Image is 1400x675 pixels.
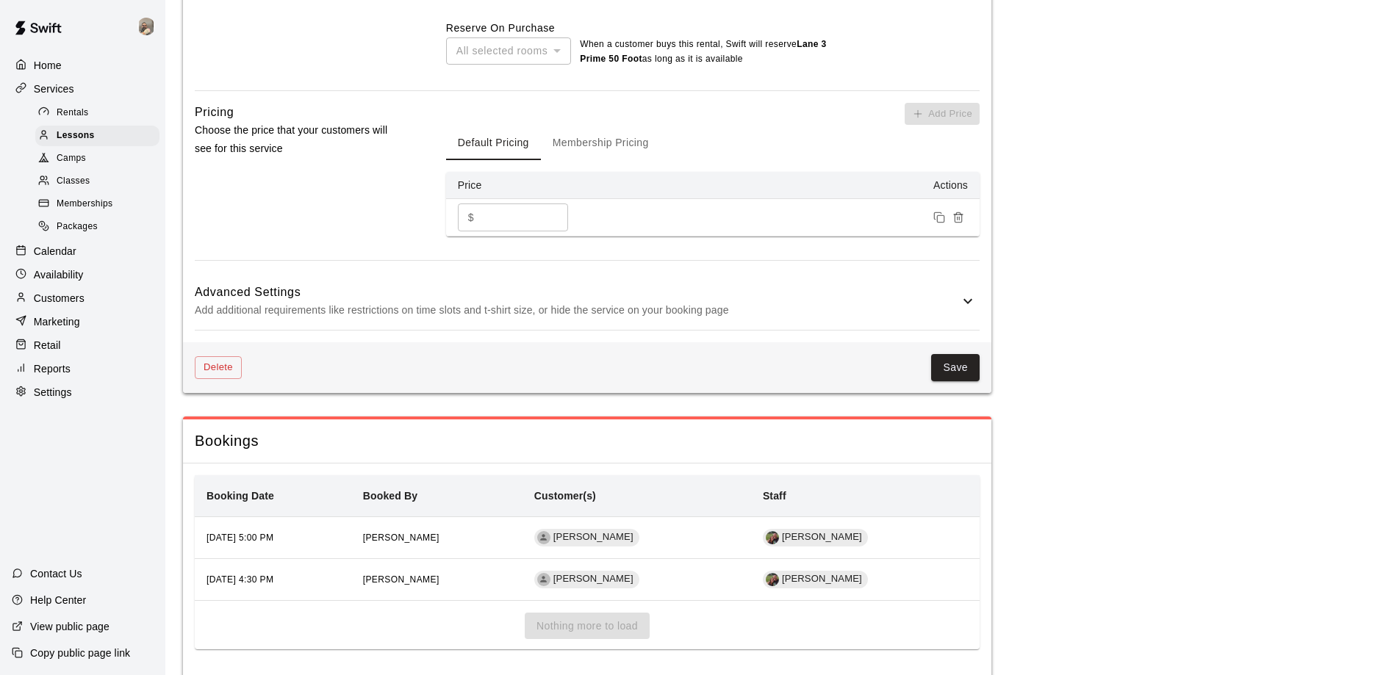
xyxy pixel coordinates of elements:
[35,170,165,193] a: Classes
[57,174,90,189] span: Classes
[541,125,661,160] button: Membership Pricing
[34,267,84,282] p: Availability
[12,240,154,262] a: Calendar
[763,529,868,546] div: Walt Holley[PERSON_NAME]
[34,82,74,96] p: Services
[12,78,154,100] a: Services
[195,272,980,331] div: Advanced SettingsAdd additional requirements like restrictions on time slots and t-shirt size, or...
[534,490,596,502] b: Customer(s)
[537,531,550,544] div: Emerson Henry
[57,197,112,212] span: Memberships
[446,172,593,199] th: Price
[34,361,71,376] p: Reports
[195,283,959,302] h6: Advanced Settings
[35,148,165,170] a: Camps
[30,566,82,581] p: Contact Us
[57,106,89,120] span: Rentals
[134,12,165,41] div: Jeramy Donelson
[35,217,159,237] div: Packages
[35,171,159,192] div: Classes
[766,531,779,544] img: Walt Holley
[137,18,155,35] img: Jeramy Donelson
[57,220,98,234] span: Packages
[12,287,154,309] a: Customers
[548,572,639,586] span: [PERSON_NAME]
[34,338,61,353] p: Retail
[207,533,273,543] span: [DATE] 5:00 PM
[776,572,868,586] span: [PERSON_NAME]
[30,646,130,660] p: Copy public page link
[468,210,474,225] p: $
[35,193,165,216] a: Memberships
[12,334,154,356] a: Retail
[363,533,439,543] span: [PERSON_NAME]
[195,103,234,122] h6: Pricing
[12,264,154,286] a: Availability
[57,129,95,143] span: Lessons
[195,301,959,320] p: Add additional requirements like restrictions on time slots and t-shirt size, or hide the service...
[34,244,76,259] p: Calendar
[12,311,154,333] a: Marketing
[593,172,980,199] th: Actions
[446,37,571,65] div: All selected rooms
[57,151,86,166] span: Camps
[35,194,159,214] div: Memberships
[446,22,555,34] label: Reserve On Purchase
[763,571,868,588] div: Walt Holley[PERSON_NAME]
[35,124,165,147] a: Lessons
[34,291,85,306] p: Customers
[949,208,968,227] button: Remove price
[580,37,837,67] p: When a customer buys this rental , Swift will reserve as long as it is available
[766,573,779,586] img: Walt Holley
[34,385,72,400] p: Settings
[30,619,110,634] p: View public page
[548,530,639,544] span: [PERSON_NAME]
[534,529,639,546] div: [PERSON_NAME]
[35,103,159,123] div: Rentals
[363,574,439,585] span: [PERSON_NAME]
[446,125,541,160] button: Default Pricing
[35,101,165,124] a: Rentals
[207,490,274,502] b: Booking Date
[207,574,273,585] span: [DATE] 4:30 PM
[12,358,154,380] a: Reports
[763,490,786,502] b: Staff
[30,593,86,607] p: Help Center
[580,39,826,64] b: Lane 3 Prime 50 Foot
[363,490,417,502] b: Booked By
[195,431,980,451] span: Bookings
[776,530,868,544] span: [PERSON_NAME]
[195,121,399,158] p: Choose the price that your customers will see for this service
[195,356,242,379] button: Delete
[12,54,154,76] a: Home
[34,314,80,329] p: Marketing
[35,216,165,239] a: Packages
[34,58,62,73] p: Home
[534,571,639,588] div: [PERSON_NAME]
[35,126,159,146] div: Lessons
[35,148,159,169] div: Camps
[930,208,949,227] button: Duplicate price
[537,573,550,586] div: Ayden Bishop
[12,381,154,403] a: Settings
[931,354,980,381] button: Save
